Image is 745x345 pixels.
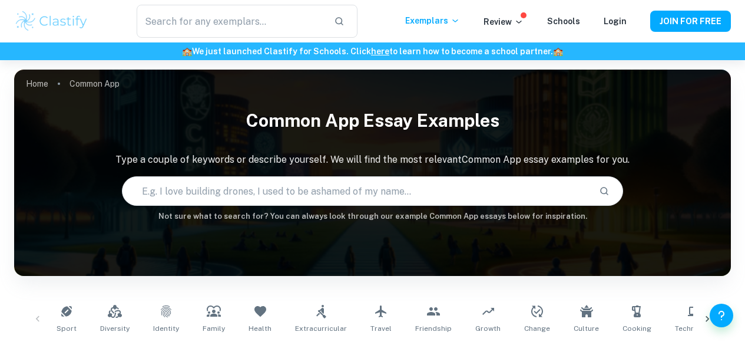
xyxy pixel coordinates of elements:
span: Extracurricular [295,323,347,334]
button: JOIN FOR FREE [650,11,731,32]
h1: Common App Essay Examples [14,103,731,139]
span: 🏫 [553,47,563,56]
span: Technology [675,323,715,334]
span: Sport [57,323,77,334]
span: Diversity [100,323,130,334]
span: Family [203,323,225,334]
a: Schools [547,17,580,26]
h6: Not sure what to search for? You can always look through our example Common App essays below for ... [14,211,731,222]
p: Type a couple of keywords or describe yourself. We will find the most relevant Common App essay e... [14,153,731,167]
p: Common App [69,77,120,90]
img: Clastify logo [14,9,89,33]
span: Growth [475,323,501,334]
span: Health [249,323,271,334]
button: Help and Feedback [710,304,733,327]
button: Search [594,181,614,201]
span: Identity [153,323,179,334]
a: Login [604,17,627,26]
a: here [371,47,389,56]
span: 🏫 [182,47,192,56]
span: Change [524,323,550,334]
h6: We just launched Clastify for Schools. Click to learn how to become a school partner. [2,45,743,58]
p: Exemplars [405,14,460,27]
a: Home [26,75,48,92]
span: Cooking [623,323,651,334]
input: Search for any exemplars... [137,5,325,38]
span: Friendship [415,323,452,334]
input: E.g. I love building drones, I used to be ashamed of my name... [122,175,590,208]
p: Review [484,15,524,28]
span: Travel [370,323,392,334]
span: Culture [574,323,599,334]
